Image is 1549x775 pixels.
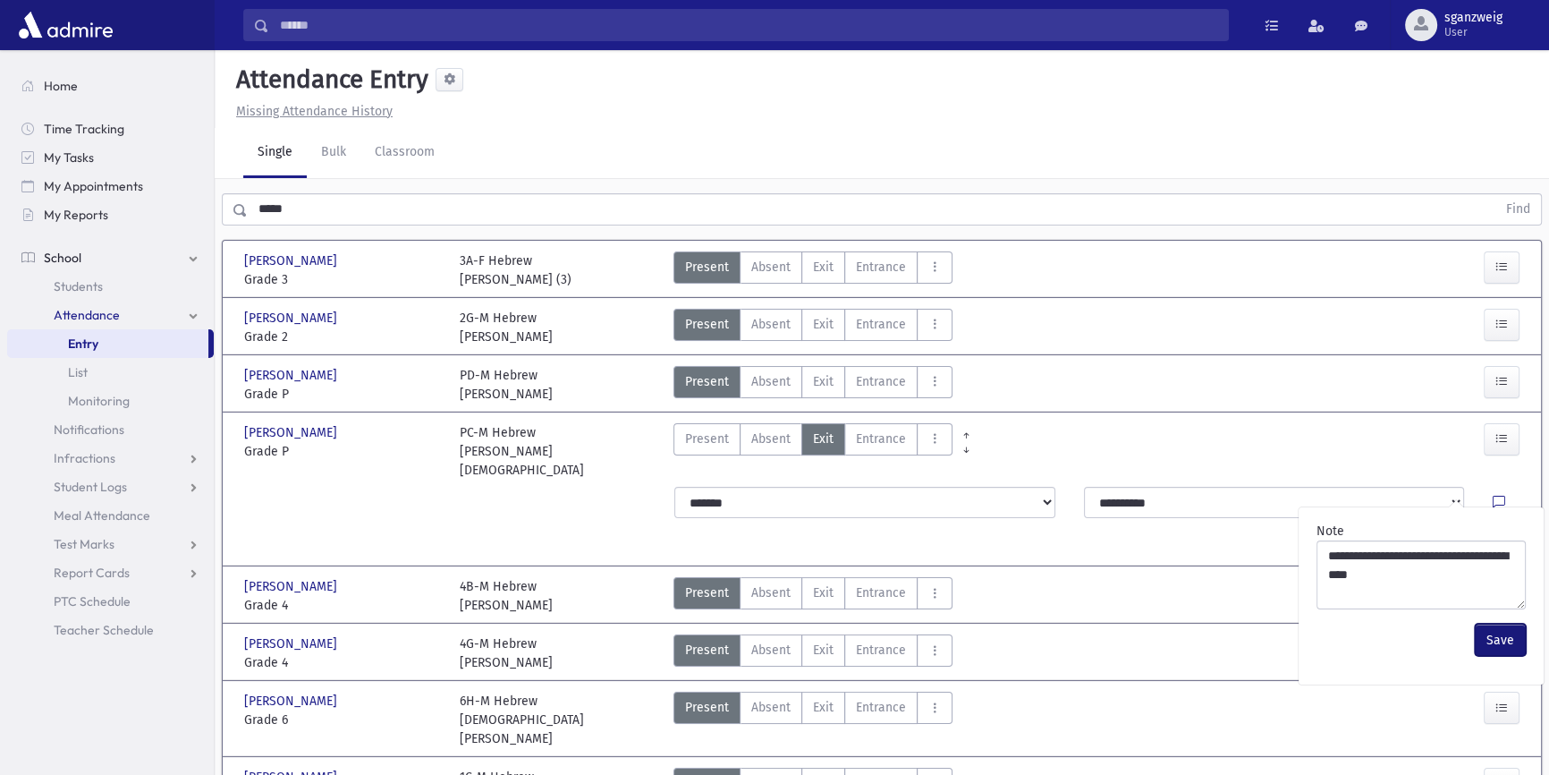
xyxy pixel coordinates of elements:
a: Teacher Schedule [7,616,214,644]
span: Grade P [244,442,442,461]
input: Search [269,9,1228,41]
a: Monitoring [7,387,214,415]
span: Teacher Schedule [54,622,154,638]
span: My Appointments [44,178,143,194]
a: Test Marks [7,530,214,558]
span: Exit [813,641,834,660]
span: Entrance [856,372,906,391]
span: Notifications [54,422,124,438]
span: [PERSON_NAME] [244,309,341,328]
span: Grade 6 [244,711,442,729]
img: AdmirePro [14,7,117,43]
label: Note [1316,522,1344,541]
span: Entrance [856,641,906,660]
span: Monitoring [68,393,130,409]
span: Entrance [856,583,906,602]
h5: Attendance Entry [229,64,428,95]
span: Exit [813,583,834,602]
div: AttTypes [673,423,952,480]
span: [PERSON_NAME] [244,366,341,385]
span: My Reports [44,207,108,223]
span: Grade 2 [244,328,442,346]
a: Entry [7,329,208,358]
span: Exit [813,698,834,717]
span: Grade 4 [244,653,442,672]
span: Meal Attendance [54,507,150,524]
div: AttTypes [673,309,952,346]
span: [PERSON_NAME] [244,634,341,653]
span: Exit [813,430,834,448]
span: Entry [68,336,98,352]
span: Present [685,430,729,448]
div: AttTypes [673,251,952,289]
u: Missing Attendance History [236,104,393,119]
span: Exit [813,315,834,334]
span: Entrance [856,258,906,277]
span: Entrance [856,315,906,334]
a: Report Cards [7,558,214,587]
span: Exit [813,258,834,277]
span: Students [54,278,103,294]
span: Present [685,641,729,660]
a: List [7,358,214,387]
span: Grade 3 [244,270,442,289]
span: Absent [751,430,791,448]
a: Classroom [360,128,449,178]
span: School [44,250,81,266]
a: My Tasks [7,143,214,172]
span: Present [685,583,729,602]
div: 4G-M Hebrew [PERSON_NAME] [460,634,553,672]
a: Meal Attendance [7,501,214,530]
span: Grade 4 [244,596,442,615]
a: Time Tracking [7,115,214,143]
a: PTC Schedule [7,587,214,616]
div: PD-M Hebrew [PERSON_NAME] [460,366,553,404]
span: [PERSON_NAME] [244,251,341,270]
span: Present [685,372,729,391]
span: List [68,364,88,380]
span: Entrance [856,698,906,717]
button: Find [1495,194,1541,225]
span: Absent [751,258,791,277]
span: Time Tracking [44,121,124,137]
span: [PERSON_NAME] [244,577,341,596]
div: AttTypes [673,634,952,672]
a: School [7,243,214,272]
a: Missing Attendance History [229,104,393,119]
span: Exit [813,372,834,391]
a: Students [7,272,214,301]
span: Student Logs [54,479,127,495]
div: PC-M Hebrew [PERSON_NAME][DEMOGRAPHIC_DATA] [460,423,657,480]
span: Present [685,698,729,717]
div: AttTypes [673,692,952,748]
span: Absent [751,583,791,602]
a: Home [7,72,214,100]
span: User [1444,25,1502,39]
span: My Tasks [44,149,94,166]
div: 6H-M Hebrew [DEMOGRAPHIC_DATA][PERSON_NAME] [460,692,657,748]
a: Attendance [7,301,214,329]
a: Bulk [307,128,360,178]
span: sganzweig [1444,11,1502,25]
span: Absent [751,372,791,391]
span: Attendance [54,307,120,323]
span: [PERSON_NAME] [244,423,341,442]
div: 4B-M Hebrew [PERSON_NAME] [460,577,553,615]
span: Absent [751,315,791,334]
span: Test Marks [54,536,114,552]
span: Entrance [856,430,906,448]
a: My Reports [7,200,214,229]
div: 3A-F Hebrew [PERSON_NAME] (3) [460,251,571,289]
a: My Appointments [7,172,214,200]
span: Absent [751,641,791,660]
div: AttTypes [673,577,952,615]
a: Single [243,128,307,178]
span: Present [685,315,729,334]
a: Notifications [7,415,214,444]
span: Home [44,78,78,94]
div: AttTypes [673,366,952,404]
span: Grade P [244,385,442,404]
a: Student Logs [7,473,214,501]
span: [PERSON_NAME] [244,692,341,711]
span: PTC Schedule [54,593,131,609]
